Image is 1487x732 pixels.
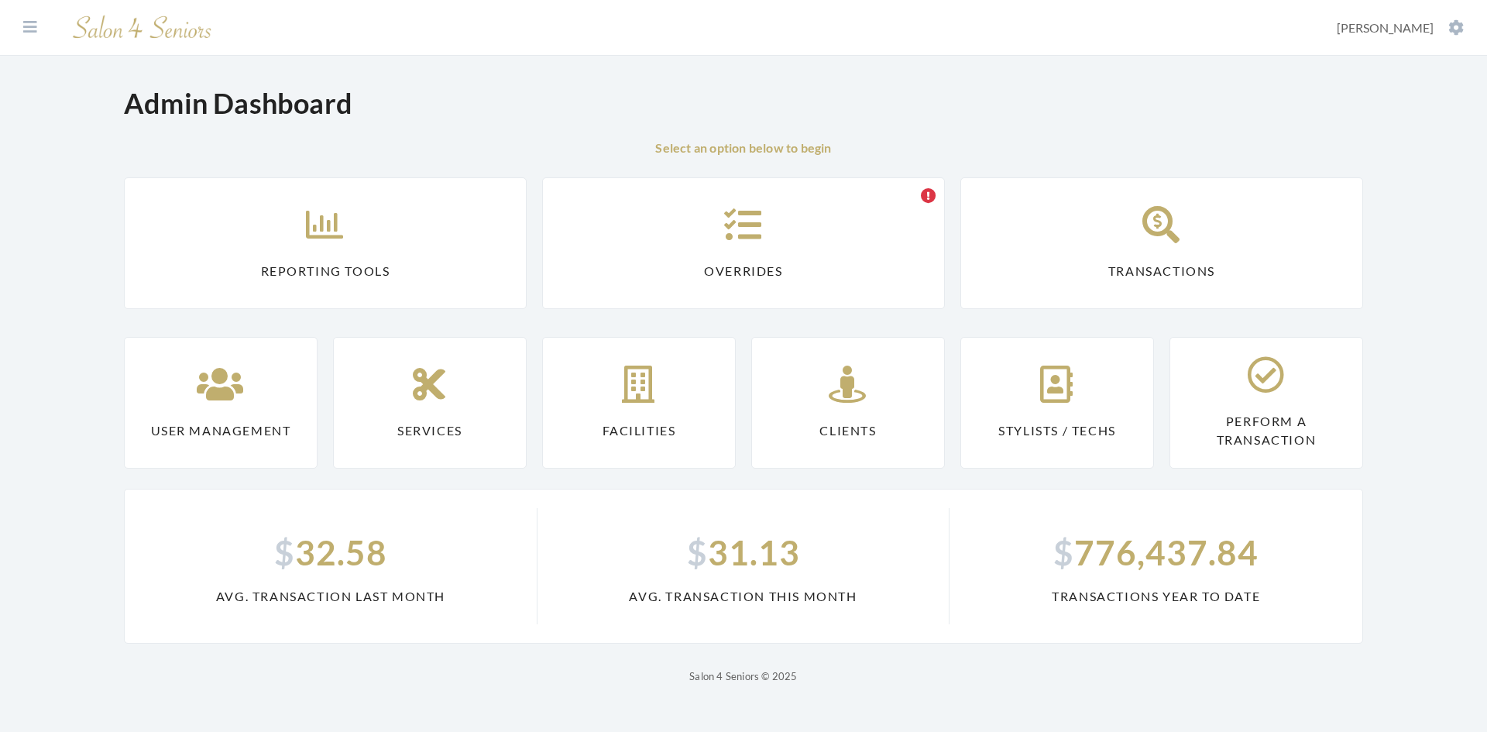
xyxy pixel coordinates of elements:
[333,337,527,469] a: Services
[124,337,318,469] a: User Management
[65,9,220,46] img: Salon 4 Seniors
[124,667,1363,686] p: Salon 4 Seniors © 2025
[960,177,1363,309] a: Transactions
[556,527,931,578] span: 31.13
[556,587,931,606] span: Avg. Transaction This Month
[542,337,736,469] a: Facilities
[1169,337,1363,469] a: Perform a Transaction
[143,587,518,606] span: Avg. Transaction Last Month
[960,337,1154,469] a: Stylists / Techs
[124,87,352,120] h1: Admin Dashboard
[1337,20,1434,35] span: [PERSON_NAME]
[143,527,518,578] span: 32.58
[1332,19,1468,36] button: [PERSON_NAME]
[968,587,1344,606] span: Transactions Year To Date
[968,527,1344,578] span: 776,437.84
[124,177,527,309] a: Reporting Tools
[542,177,945,309] a: Overrides
[751,337,945,469] a: Clients
[124,139,1363,157] p: Select an option below to begin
